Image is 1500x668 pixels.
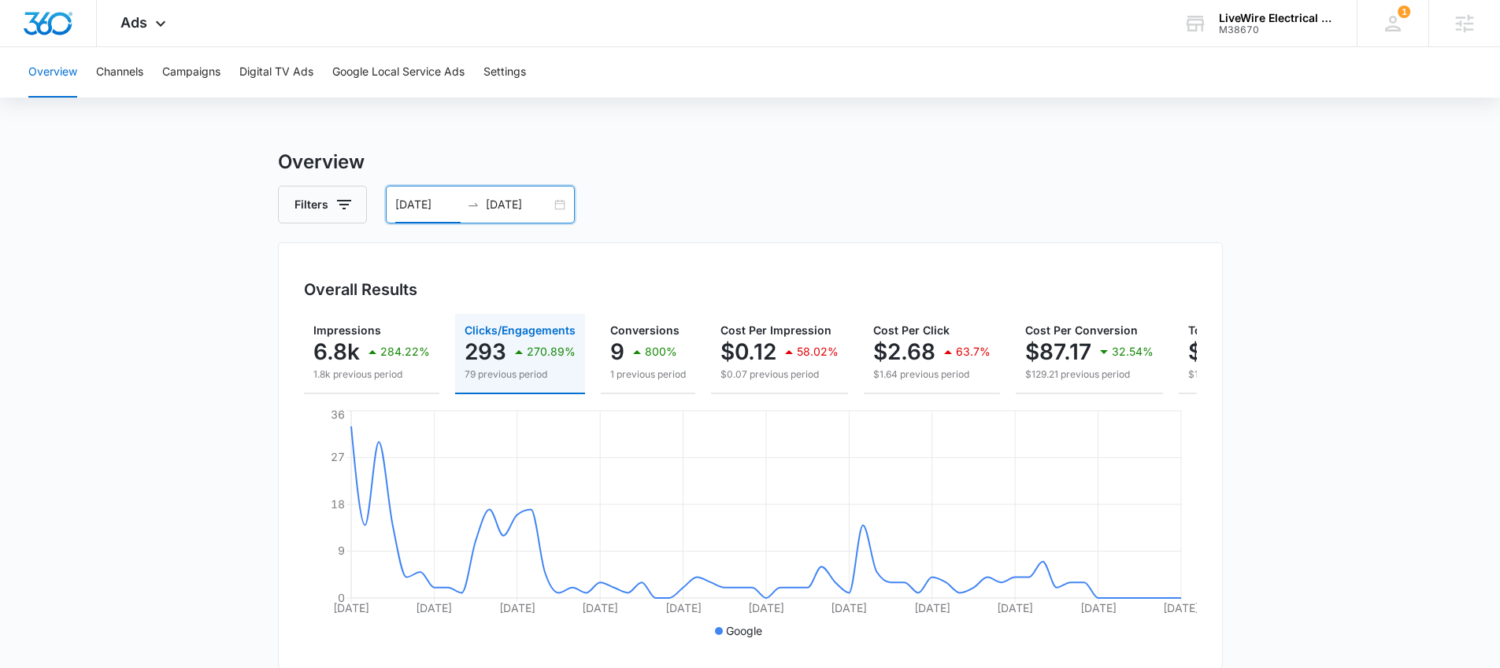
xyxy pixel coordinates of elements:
p: 32.54% [1112,346,1154,357]
tspan: [DATE] [913,601,950,614]
p: 63.7% [956,346,991,357]
button: Digital TV Ads [239,47,313,98]
input: Start date [395,196,461,213]
h3: Overall Results [304,278,417,301]
p: 284.22% [380,346,430,357]
span: Ads [120,14,147,31]
tspan: [DATE] [665,601,701,614]
div: account name [1219,12,1334,24]
span: Cost Per Click [873,323,950,337]
button: Settings [483,47,526,98]
div: account id [1219,24,1334,35]
p: $0.07 previous period [720,367,839,382]
p: $129.21 previous period [1188,367,1341,382]
tspan: [DATE] [582,601,618,614]
p: $2.68 [873,339,935,364]
p: $784.50 [1188,339,1278,364]
h3: Overview [278,148,1223,176]
p: Google [726,622,762,639]
p: $87.17 [1025,339,1091,364]
button: Campaigns [162,47,220,98]
span: Total Spend [1188,323,1253,337]
tspan: [DATE] [416,601,452,614]
span: Conversions [610,323,680,337]
p: 79 previous period [465,367,576,382]
p: 58.02% [797,346,839,357]
p: $0.12 [720,339,776,364]
input: End date [486,196,551,213]
tspan: 0 [338,591,345,604]
tspan: [DATE] [498,601,535,614]
button: Channels [96,47,143,98]
span: Cost Per Impression [720,323,831,337]
tspan: 27 [331,450,345,463]
tspan: [DATE] [333,601,369,614]
tspan: 36 [331,408,345,421]
tspan: [DATE] [831,601,867,614]
p: $129.21 previous period [1025,367,1154,382]
tspan: 18 [331,497,345,511]
p: 1 previous period [610,367,686,382]
span: swap-right [467,198,480,211]
span: 1 [1398,6,1410,18]
span: Clicks/Engagements [465,323,576,337]
button: Google Local Service Ads [332,47,465,98]
p: 293 [465,339,506,364]
span: Impressions [313,323,381,337]
tspan: [DATE] [748,601,784,614]
span: Cost Per Conversion [1025,323,1138,337]
p: 6.8k [313,339,360,364]
button: Filters [278,186,367,223]
p: 9 [610,339,624,364]
button: Overview [28,47,77,98]
tspan: [DATE] [1163,601,1199,614]
span: to [467,198,480,211]
p: 800% [645,346,677,357]
p: 270.89% [527,346,576,357]
tspan: 9 [338,544,345,557]
p: $1.64 previous period [873,367,991,382]
tspan: [DATE] [997,601,1033,614]
tspan: [DATE] [1080,601,1116,614]
p: 1.8k previous period [313,367,430,382]
div: notifications count [1398,6,1410,18]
